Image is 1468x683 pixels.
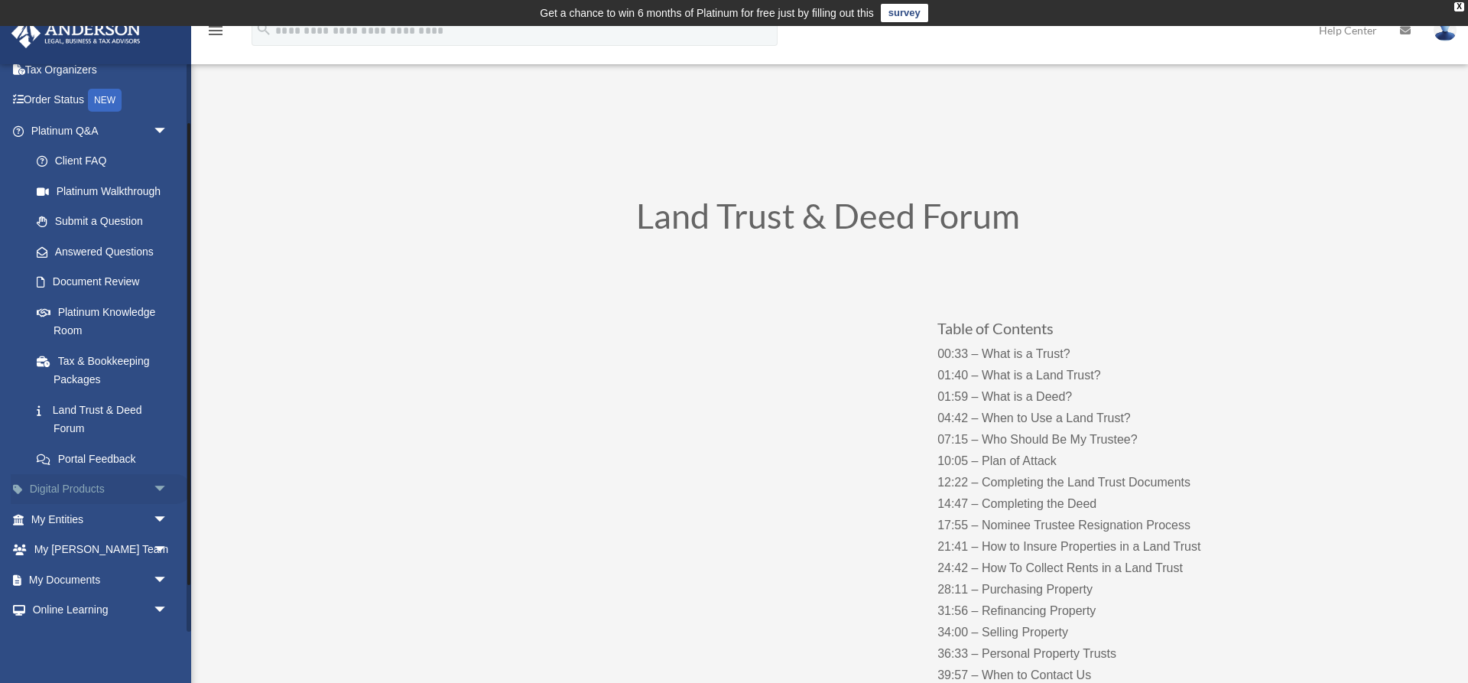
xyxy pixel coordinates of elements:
[153,535,183,566] span: arrow_drop_down
[7,18,145,48] img: Anderson Advisors Platinum Portal
[21,297,191,346] a: Platinum Knowledge Room
[881,4,928,22] a: survey
[21,267,191,298] a: Document Review
[540,4,874,22] div: Get a chance to win 6 months of Platinum for free just by filling out this
[88,89,122,112] div: NEW
[153,504,183,535] span: arrow_drop_down
[11,115,191,146] a: Platinum Q&Aarrow_drop_down
[206,21,225,40] i: menu
[11,54,191,85] a: Tax Organizers
[1454,2,1464,11] div: close
[21,176,191,207] a: Platinum Walkthrough
[153,115,183,147] span: arrow_drop_down
[21,146,191,177] a: Client FAQ
[21,346,191,395] a: Tax & Bookkeeping Packages
[153,474,183,506] span: arrow_drop_down
[11,535,191,565] a: My [PERSON_NAME] Teamarrow_drop_down
[255,21,272,37] i: search
[206,27,225,40] a: menu
[21,207,191,237] a: Submit a Question
[153,625,183,656] span: arrow_drop_down
[153,595,183,626] span: arrow_drop_down
[1434,19,1457,41] img: User Pic
[11,625,191,655] a: Billingarrow_drop_down
[11,595,191,626] a: Online Learningarrow_drop_down
[11,504,191,535] a: My Entitiesarrow_drop_down
[11,564,191,595] a: My Documentsarrow_drop_down
[11,85,191,116] a: Order StatusNEW
[937,320,1239,343] h3: Table of Contents
[21,444,191,474] a: Portal Feedback
[415,199,1241,241] h1: Land Trust & Deed Forum
[153,564,183,596] span: arrow_drop_down
[21,236,191,267] a: Answered Questions
[11,474,191,505] a: Digital Productsarrow_drop_down
[21,395,183,444] a: Land Trust & Deed Forum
